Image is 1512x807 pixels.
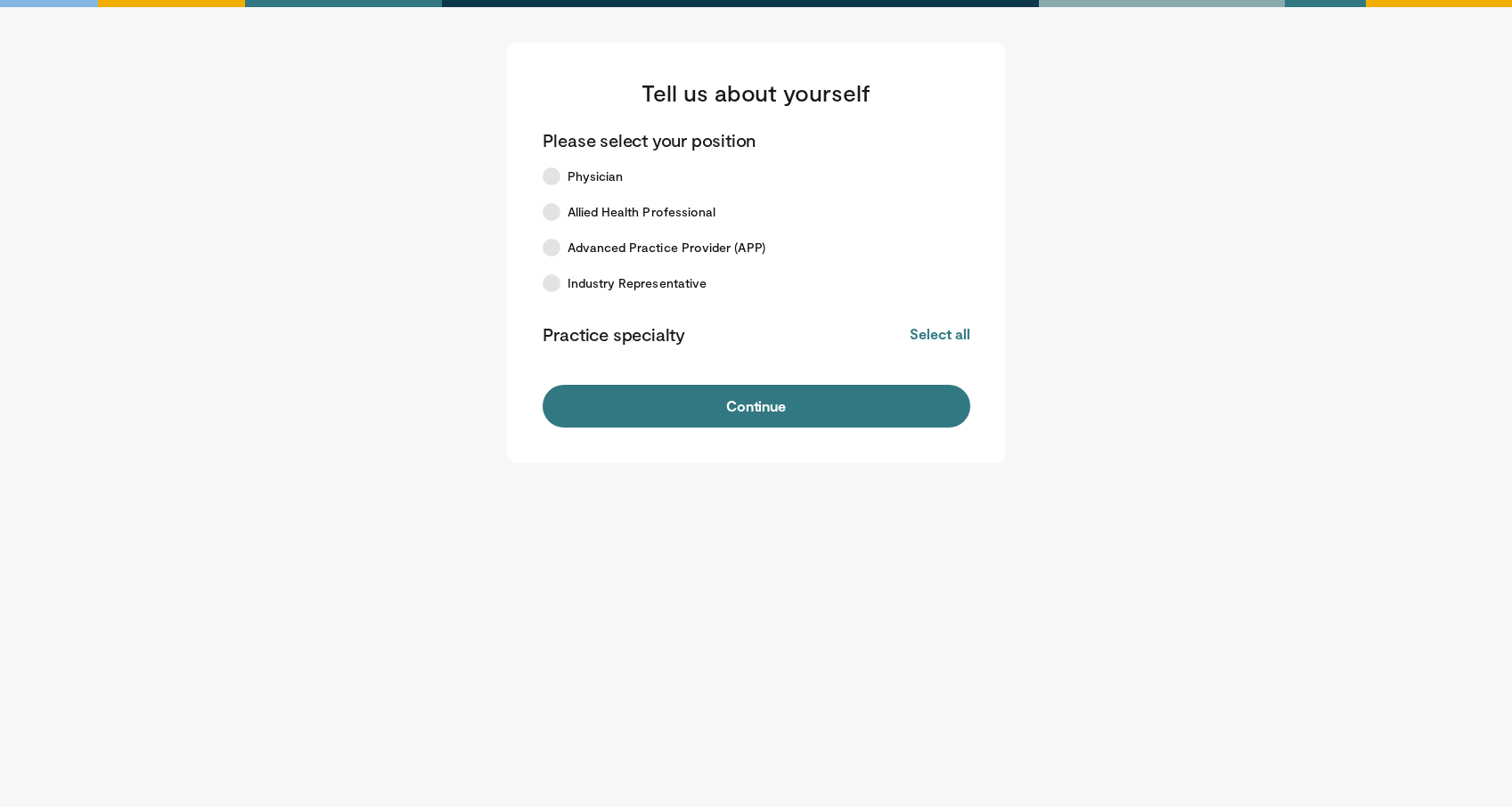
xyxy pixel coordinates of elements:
p: Please select your position [543,128,756,151]
button: Continue [543,385,970,428]
p: Practice specialty [543,322,685,346]
span: Industry Representative [568,274,707,292]
button: Select all [910,324,969,344]
h3: Tell us about yourself [543,78,970,107]
span: Physician [568,167,624,185]
span: Advanced Practice Provider (APP) [568,239,765,257]
span: Allied Health Professional [568,203,716,221]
